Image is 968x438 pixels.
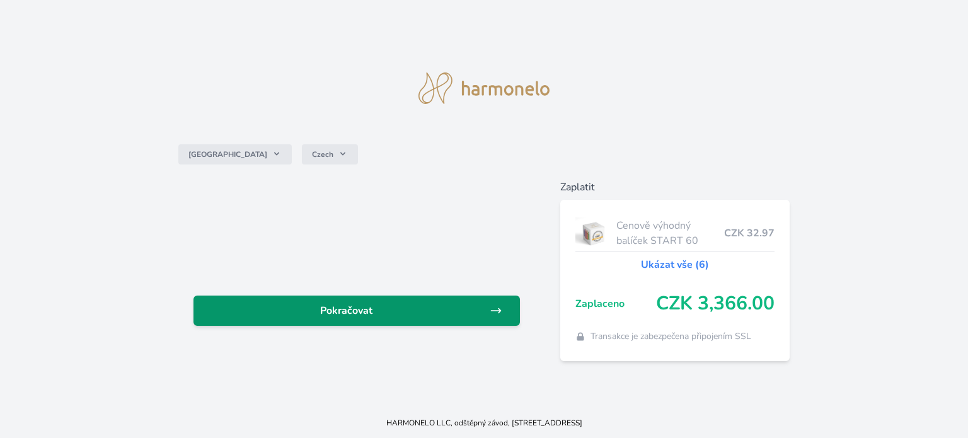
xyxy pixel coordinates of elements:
img: start.jpg [575,217,611,249]
a: Ukázat vše (6) [641,257,709,272]
span: CZK 3,366.00 [656,292,775,315]
span: Czech [312,149,333,159]
a: Pokračovat [193,296,520,326]
span: Cenově výhodný balíček START 60 [616,218,724,248]
span: CZK 32.97 [724,226,775,241]
button: [GEOGRAPHIC_DATA] [178,144,292,164]
h6: Zaplatit [560,180,790,195]
img: logo.svg [418,72,550,104]
span: [GEOGRAPHIC_DATA] [188,149,267,159]
span: Transakce je zabezpečena připojením SSL [591,330,751,343]
span: Pokračovat [204,303,490,318]
button: Czech [302,144,358,164]
span: Zaplaceno [575,296,656,311]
